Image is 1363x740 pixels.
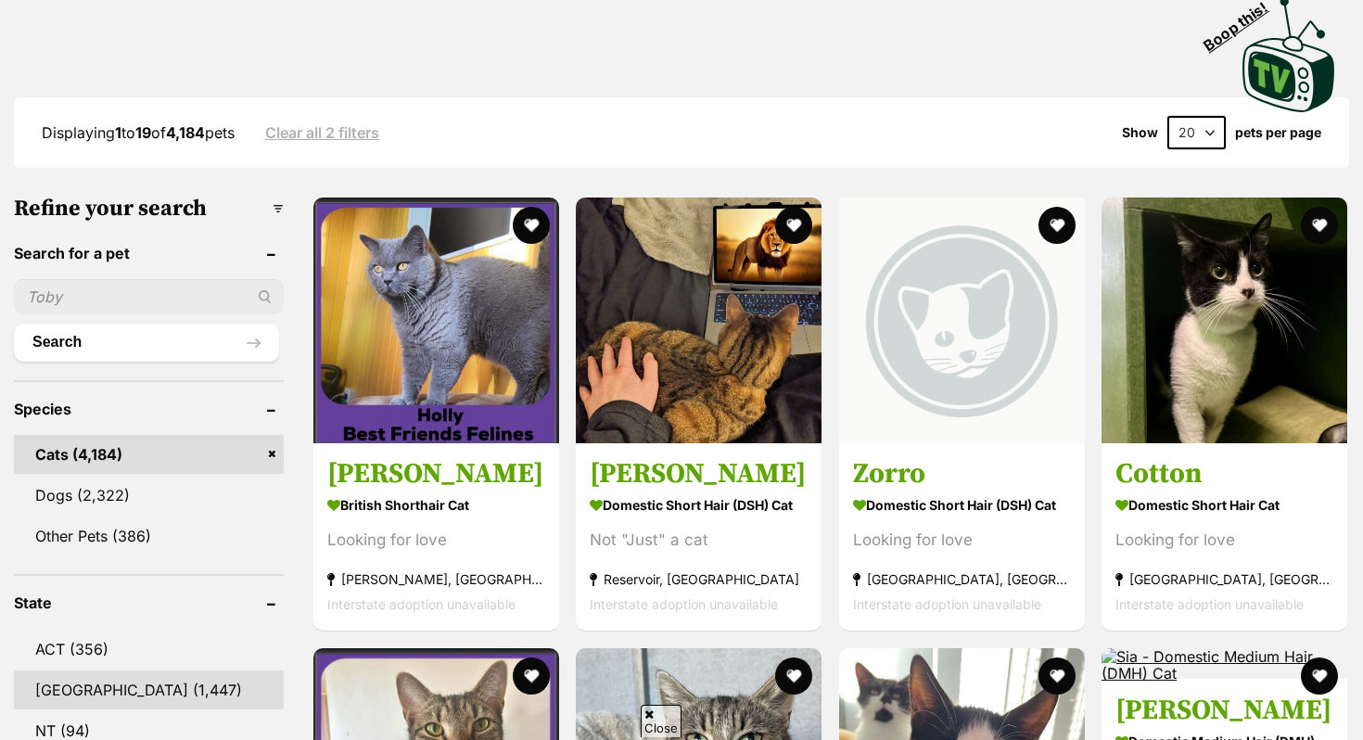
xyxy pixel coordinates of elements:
[1102,198,1347,443] img: Cotton - Domestic Short Hair Cat
[14,517,284,555] a: Other Pets (386)
[1301,207,1338,244] button: favourite
[1102,648,1347,683] img: Sia - Domestic Medium Hair (DMH) Cat
[590,567,808,592] strong: Reservoir, [GEOGRAPHIC_DATA]
[14,324,279,361] button: Search
[853,567,1071,592] strong: [GEOGRAPHIC_DATA], [GEOGRAPHIC_DATA]
[14,245,284,262] header: Search for a pet
[327,456,545,491] h3: [PERSON_NAME]
[590,596,778,612] span: Interstate adoption unavailable
[1102,442,1347,631] a: Cotton Domestic Short Hair Cat Looking for love [GEOGRAPHIC_DATA], [GEOGRAPHIC_DATA] Interstate a...
[1115,596,1304,612] span: Interstate adoption unavailable
[512,657,549,695] button: favourite
[1115,456,1333,491] h3: Cotton
[576,442,822,631] a: [PERSON_NAME] Domestic Short Hair (DSH) Cat Not "Just" a cat Reservoir, [GEOGRAPHIC_DATA] Interst...
[590,491,808,518] strong: Domestic Short Hair (DSH) Cat
[839,442,1085,631] a: Zorro Domestic Short Hair (DSH) Cat Looking for love [GEOGRAPHIC_DATA], [GEOGRAPHIC_DATA] Interst...
[135,123,151,142] strong: 19
[590,528,808,553] div: Not "Just" a cat
[512,207,549,244] button: favourite
[14,196,284,222] h3: Refine your search
[576,198,822,443] img: Sasha - Domestic Short Hair (DSH) Cat
[166,123,205,142] strong: 4,184
[775,207,812,244] button: favourite
[1115,567,1333,592] strong: [GEOGRAPHIC_DATA], [GEOGRAPHIC_DATA]
[14,594,284,611] header: State
[313,198,559,443] img: Holly - British Shorthair Cat
[42,123,235,142] span: Displaying to of pets
[14,401,284,417] header: Species
[14,670,284,709] a: [GEOGRAPHIC_DATA] (1,447)
[327,491,545,518] strong: British Shorthair Cat
[1235,125,1321,140] label: pets per page
[590,456,808,491] h3: [PERSON_NAME]
[327,596,516,612] span: Interstate adoption unavailable
[1115,491,1333,518] strong: Domestic Short Hair Cat
[1122,125,1158,140] span: Show
[14,279,284,314] input: Toby
[1115,528,1333,553] div: Looking for love
[853,596,1041,612] span: Interstate adoption unavailable
[853,491,1071,518] strong: Domestic Short Hair (DSH) Cat
[641,705,681,737] span: Close
[14,435,284,474] a: Cats (4,184)
[115,123,121,142] strong: 1
[1038,657,1075,695] button: favourite
[1038,207,1075,244] button: favourite
[853,528,1071,553] div: Looking for love
[327,567,545,592] strong: [PERSON_NAME], [GEOGRAPHIC_DATA]
[327,528,545,553] div: Looking for love
[313,442,559,631] a: [PERSON_NAME] British Shorthair Cat Looking for love [PERSON_NAME], [GEOGRAPHIC_DATA] Interstate ...
[1301,657,1338,695] button: favourite
[1115,692,1333,727] h3: [PERSON_NAME]
[265,124,379,141] a: Clear all 2 filters
[14,476,284,515] a: Dogs (2,322)
[853,456,1071,491] h3: Zorro
[14,630,284,669] a: ACT (356)
[775,657,812,695] button: favourite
